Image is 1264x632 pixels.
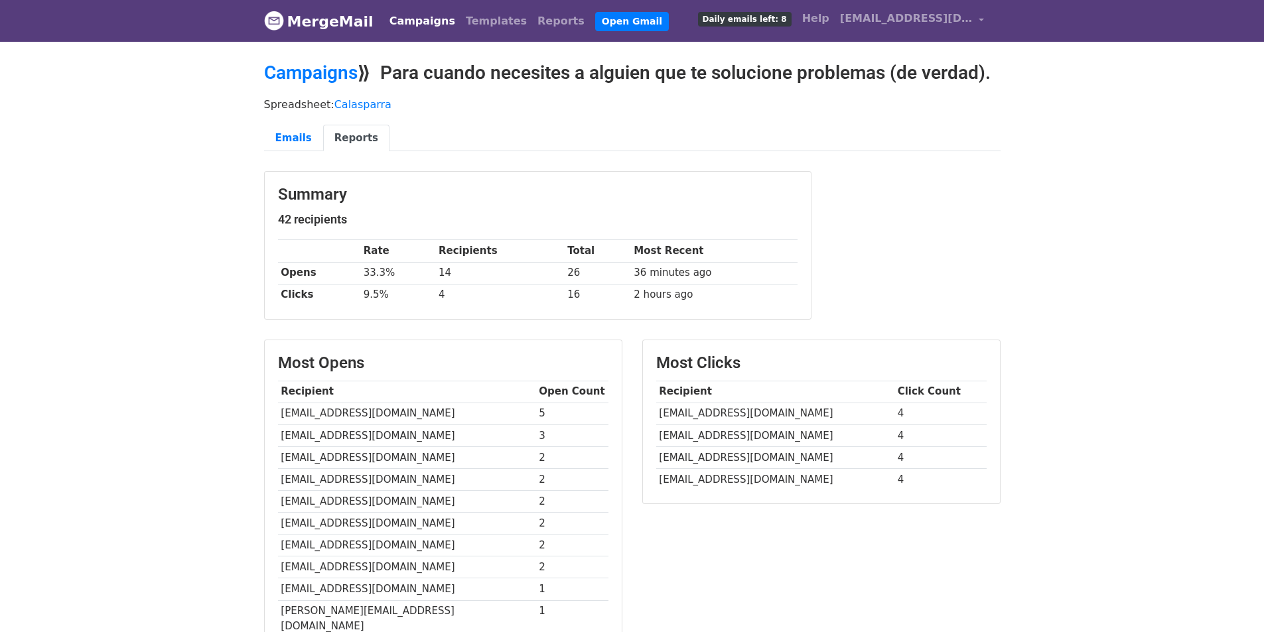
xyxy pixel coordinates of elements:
[278,212,798,227] h5: 42 recipients
[278,353,608,373] h3: Most Opens
[894,403,987,424] td: 4
[894,468,987,490] td: 4
[840,11,973,27] span: [EMAIL_ADDRESS][DOMAIN_NAME]
[536,556,608,578] td: 2
[360,262,435,284] td: 33.3%
[564,240,630,262] th: Total
[656,353,987,373] h3: Most Clicks
[698,12,792,27] span: Daily emails left: 8
[384,8,460,34] a: Campaigns
[264,97,1001,111] p: Spreadsheet:
[264,125,323,152] a: Emails
[656,446,894,468] td: [EMAIL_ADDRESS][DOMAIN_NAME]
[460,8,532,34] a: Templates
[536,381,608,403] th: Open Count
[536,535,608,556] td: 2
[278,185,798,204] h3: Summary
[894,446,987,468] td: 4
[278,556,536,578] td: [EMAIL_ADDRESS][DOMAIN_NAME]
[323,125,389,152] a: Reports
[631,284,798,306] td: 2 hours ago
[278,262,360,284] th: Opens
[835,5,990,36] a: [EMAIL_ADDRESS][DOMAIN_NAME]
[278,381,536,403] th: Recipient
[264,62,1001,84] h2: ⟫ Para cuando necesites a alguien que te solucione problemas (de verdad).
[278,578,536,600] td: [EMAIL_ADDRESS][DOMAIN_NAME]
[532,8,590,34] a: Reports
[278,424,536,446] td: [EMAIL_ADDRESS][DOMAIN_NAME]
[536,513,608,535] td: 2
[536,424,608,446] td: 3
[278,513,536,535] td: [EMAIL_ADDRESS][DOMAIN_NAME]
[264,62,358,84] a: Campaigns
[435,240,564,262] th: Recipients
[435,262,564,284] td: 14
[536,468,608,490] td: 2
[631,262,798,284] td: 36 minutes ago
[894,381,987,403] th: Click Count
[278,535,536,556] td: [EMAIL_ADDRESS][DOMAIN_NAME]
[264,7,374,35] a: MergeMail
[797,5,835,32] a: Help
[631,240,798,262] th: Most Recent
[656,403,894,424] td: [EMAIL_ADDRESS][DOMAIN_NAME]
[894,424,987,446] td: 4
[264,11,284,31] img: MergeMail logo
[278,446,536,468] td: [EMAIL_ADDRESS][DOMAIN_NAME]
[595,12,669,31] a: Open Gmail
[278,491,536,513] td: [EMAIL_ADDRESS][DOMAIN_NAME]
[334,98,391,111] a: Calasparra
[278,468,536,490] td: [EMAIL_ADDRESS][DOMAIN_NAME]
[564,262,630,284] td: 26
[656,381,894,403] th: Recipient
[693,5,797,32] a: Daily emails left: 8
[656,424,894,446] td: [EMAIL_ADDRESS][DOMAIN_NAME]
[360,240,435,262] th: Rate
[536,446,608,468] td: 2
[536,403,608,424] td: 5
[564,284,630,306] td: 16
[278,284,360,306] th: Clicks
[656,468,894,490] td: [EMAIL_ADDRESS][DOMAIN_NAME]
[435,284,564,306] td: 4
[360,284,435,306] td: 9.5%
[278,403,536,424] td: [EMAIL_ADDRESS][DOMAIN_NAME]
[536,578,608,600] td: 1
[536,491,608,513] td: 2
